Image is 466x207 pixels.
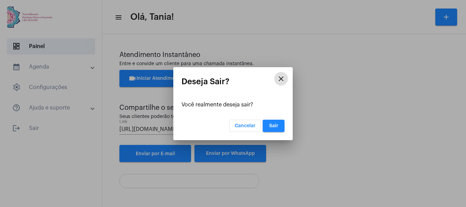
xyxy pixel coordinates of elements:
mat-icon: close [277,75,285,83]
div: Você realmente deseja sair? [181,102,285,108]
button: Sair [263,120,285,132]
span: Sair [269,123,278,128]
mat-card-title: Deseja Sair? [181,77,285,86]
span: Cancelar [235,123,256,128]
button: Cancelar [229,120,261,132]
